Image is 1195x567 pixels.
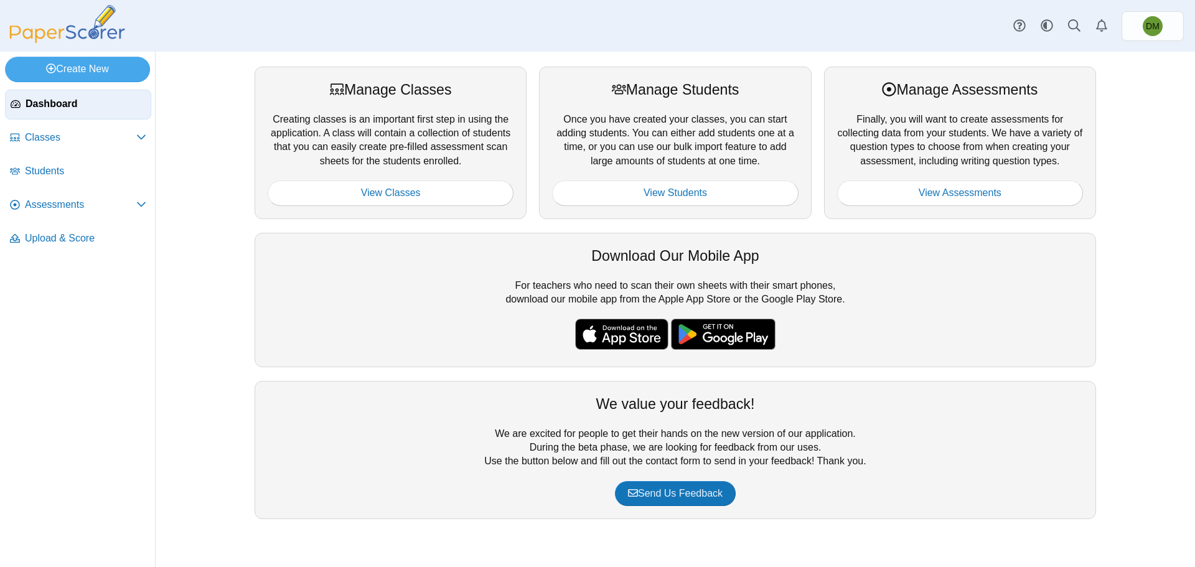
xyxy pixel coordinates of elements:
[628,488,723,499] span: Send Us Feedback
[25,164,146,178] span: Students
[255,67,527,218] div: Creating classes is an important first step in using the application. A class will contain a coll...
[5,5,129,43] img: PaperScorer
[5,157,151,187] a: Students
[268,246,1083,266] div: Download Our Mobile App
[671,319,776,350] img: google-play-badge.png
[5,34,129,45] a: PaperScorer
[25,198,136,212] span: Assessments
[552,180,798,205] a: View Students
[539,67,811,218] div: Once you have created your classes, you can start adding students. You can either add students on...
[255,381,1096,519] div: We are excited for people to get their hands on the new version of our application. During the be...
[268,80,513,100] div: Manage Classes
[615,481,736,506] a: Send Us Feedback
[837,80,1083,100] div: Manage Assessments
[552,80,798,100] div: Manage Students
[1088,12,1115,40] a: Alerts
[5,190,151,220] a: Assessments
[5,90,151,119] a: Dashboard
[25,232,146,245] span: Upload & Score
[5,123,151,153] a: Classes
[268,394,1083,414] div: We value your feedback!
[5,57,150,82] a: Create New
[1143,16,1163,36] span: Domenic Mariani
[1146,22,1160,30] span: Domenic Mariani
[25,131,136,144] span: Classes
[1122,11,1184,41] a: Domenic Mariani
[837,180,1083,205] a: View Assessments
[255,233,1096,367] div: For teachers who need to scan their own sheets with their smart phones, download our mobile app f...
[575,319,668,350] img: apple-store-badge.svg
[5,224,151,254] a: Upload & Score
[26,97,146,111] span: Dashboard
[268,180,513,205] a: View Classes
[824,67,1096,218] div: Finally, you will want to create assessments for collecting data from your students. We have a va...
